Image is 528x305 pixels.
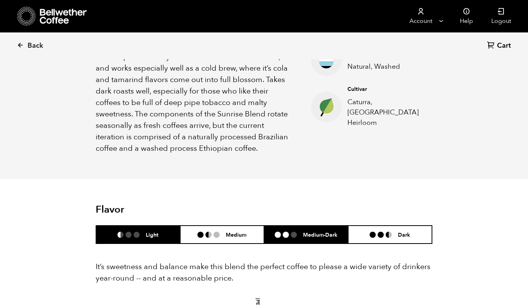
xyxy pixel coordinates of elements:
span: Back [28,41,43,50]
h6: Light [146,231,158,238]
p: Natural, Washed [347,61,420,72]
p: The Sunrise is built around sweetness, silky body and a restrained acidity. Originally designed a... [96,5,292,154]
a: Cart [487,41,513,51]
h2: Flavor [96,204,208,216]
p: It’s sweetness and balance make this blend the perfect coffee to please a wide variety of drinker... [96,261,432,284]
h6: Medium-Dark [303,231,337,238]
h4: Cultivar [347,86,420,93]
h6: Dark [398,231,410,238]
p: Caturra, [GEOGRAPHIC_DATA] Heirloom [347,97,420,128]
span: Cart [497,41,511,50]
h6: Medium [226,231,246,238]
